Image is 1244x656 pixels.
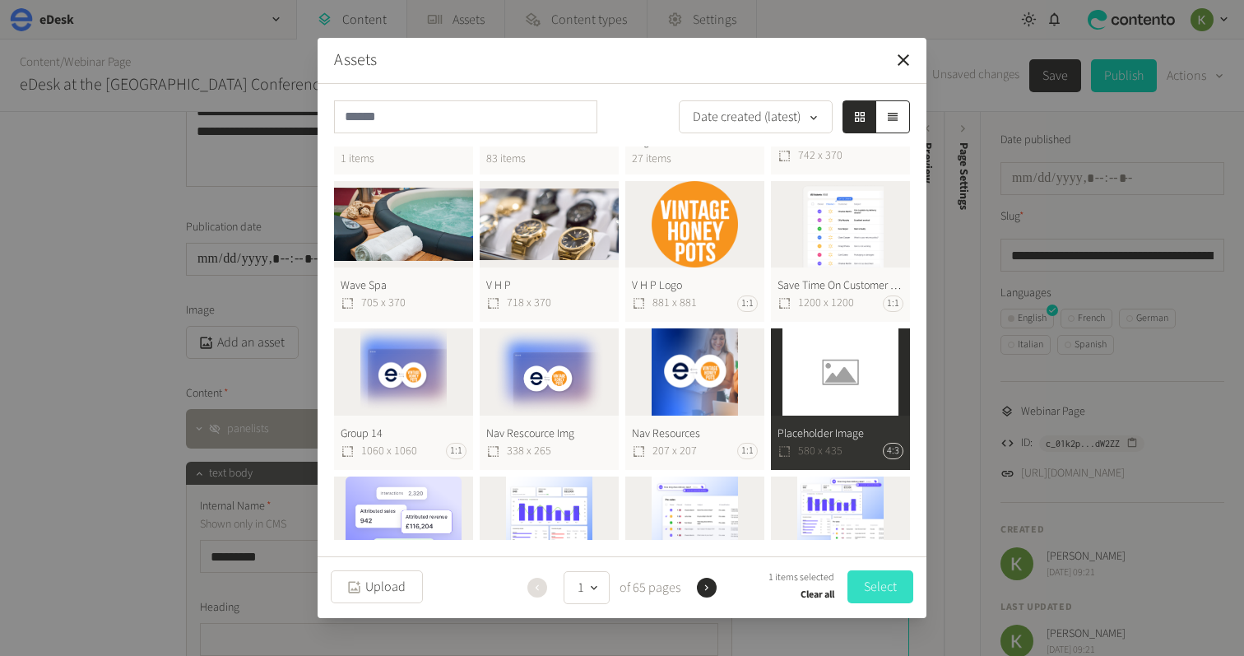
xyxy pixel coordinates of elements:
[768,570,834,585] span: 1 items selected
[334,48,377,72] button: Assets
[486,151,612,168] span: 83 items
[564,571,610,604] button: 1
[341,151,466,168] span: 1 items
[847,570,913,603] button: Select
[801,585,834,605] button: Clear all
[632,151,758,168] span: 27 items
[616,578,680,598] span: of 65 pages
[331,570,423,603] button: Upload
[679,100,833,133] button: Date created (latest)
